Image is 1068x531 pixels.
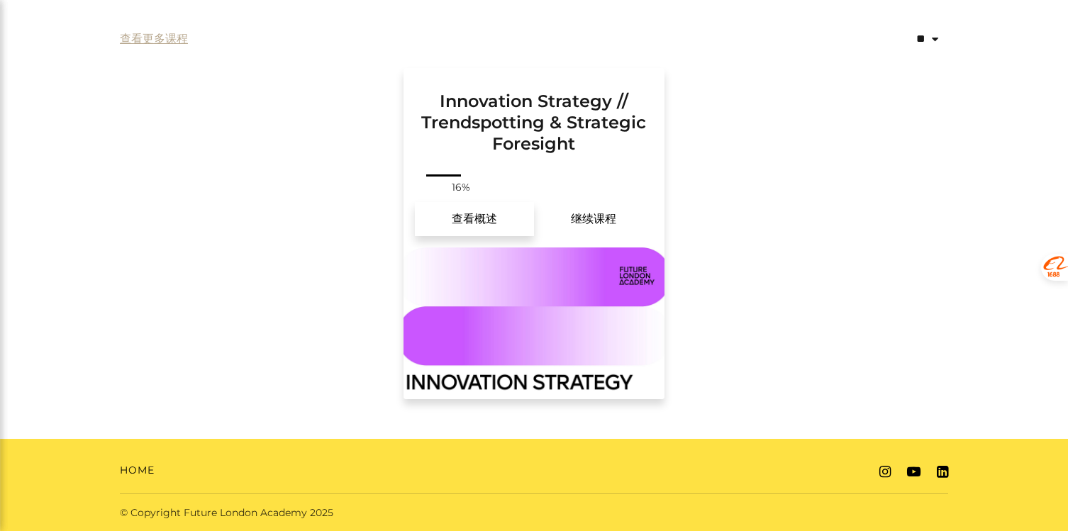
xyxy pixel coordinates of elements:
a: Home [120,463,155,478]
a: Innovation Strategy // Trendspotting & Strategic Foresight [404,68,664,172]
select: status [880,21,948,57]
a: Innovation Strategy // Trendspotting & Strategic Foresight: 查看概述 [415,202,534,236]
div: © Copyright Future London Academy 2025 [109,505,534,520]
span: 16% [444,180,478,195]
a: 查看更多课程 [120,30,188,47]
a: Innovation Strategy // Trendspotting & Strategic Foresight: 继续课程 [534,202,653,236]
h3: Innovation Strategy // Trendspotting & Strategic Foresight [421,68,647,155]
